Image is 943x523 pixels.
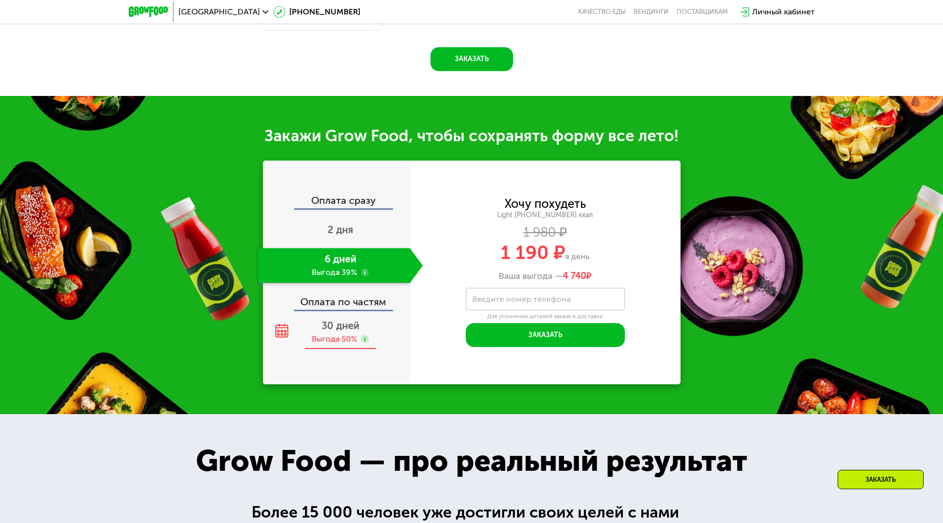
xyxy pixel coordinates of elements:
[752,6,815,18] div: Личный кабинет
[430,47,513,71] button: Заказать
[501,241,565,264] span: 1 190 ₽
[677,8,728,16] div: поставщикам
[466,323,625,347] button: Заказать
[410,211,681,220] div: Light [PHONE_NUMBER] ккал
[472,296,571,302] label: Введите номер телефона
[838,470,924,489] div: Заказать
[174,438,769,483] div: Grow Food — про реальный результат
[312,334,357,345] div: Выгода 50%
[565,252,590,261] span: в день
[563,271,592,282] span: ₽
[273,6,360,18] a: [PHONE_NUMBER]
[578,8,626,16] a: Качество еды
[410,271,681,282] div: Ваша выгода —
[264,287,410,310] div: Оплата по частям
[466,313,625,321] div: Для уточнения деталей заказа и доставки
[178,8,260,16] span: [GEOGRAPHIC_DATA]
[328,224,353,236] span: 2 дня
[410,227,681,238] div: 1 980 ₽
[322,320,359,332] span: 30 дней
[505,198,586,209] div: Хочу похудеть
[264,195,410,208] div: Оплата сразу
[634,8,669,16] a: Вендинги
[563,270,586,281] span: 4 740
